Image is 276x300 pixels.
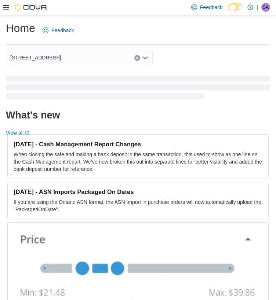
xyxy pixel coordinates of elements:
[142,55,148,61] button: Open list of options
[6,21,35,36] h1: Home
[10,53,61,62] span: [STREET_ADDRESS]
[25,131,29,135] svg: External link
[40,23,77,38] a: Feedback
[200,4,222,11] span: Feedback
[51,27,74,34] span: Feedback
[228,3,244,11] input: Dark Mode
[6,130,29,136] a: View allExternal link
[263,3,269,12] span: SA
[6,77,270,100] span: Loading
[261,3,270,12] div: Shianne Adams
[134,55,140,61] button: Clear input
[15,4,48,11] img: Cova
[6,109,60,121] h2: What's new
[14,198,262,213] p: If you are using the Ontario ASN format, the ASN Import in purchase orders will now automatically...
[14,151,262,173] p: When closing the safe and making a bank deposit in the same transaction, this used to show as one...
[14,140,262,148] h3: [DATE] - Cash Management Report Changes
[257,3,258,12] p: |
[14,188,262,195] h3: [DATE] - ASN Imports Packaged On Dates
